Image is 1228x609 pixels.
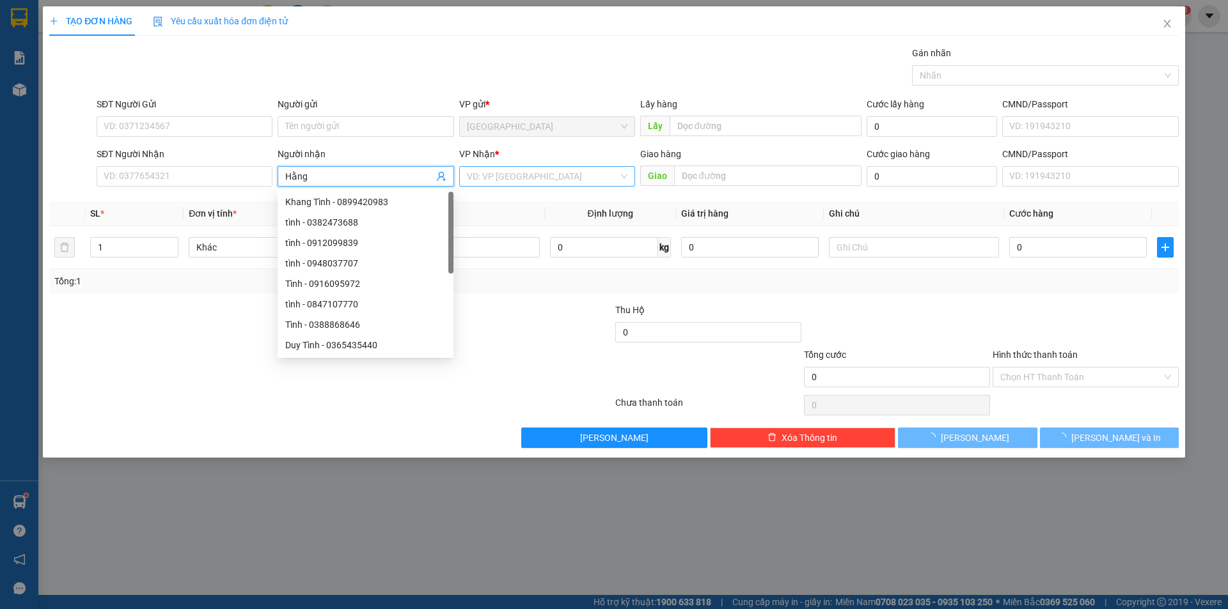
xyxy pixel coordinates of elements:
div: tình - 0948037707 [285,256,446,270]
span: loading [927,433,941,442]
span: SL [90,208,100,219]
label: Cước lấy hàng [867,99,924,109]
div: VP gửi [459,97,635,111]
div: tình - 0948037707 [278,253,453,274]
span: TẠO ĐƠN HÀNG [49,16,132,26]
div: Tình - 0916095972 [285,277,446,291]
button: plus [1157,237,1174,258]
span: plus [49,17,58,26]
span: Giao hàng [640,149,681,159]
div: tình - 0912099839 [278,233,453,253]
div: Tình - 0916095972 [278,274,453,294]
input: 0 [681,237,819,258]
span: Đơn vị tính [189,208,237,219]
button: delete [54,237,75,258]
img: icon [153,17,163,27]
label: Gán nhãn [912,48,951,58]
input: Ghi Chú [829,237,999,258]
div: Duy Tình - 0365435440 [285,338,446,352]
span: delete [767,433,776,443]
button: deleteXóa Thông tin [710,428,896,448]
span: Định lượng [588,208,633,219]
span: [PERSON_NAME] [941,431,1009,445]
input: VD: Bàn, Ghế [369,237,539,258]
span: Xóa Thông tin [782,431,837,445]
div: tình - 0912099839 [285,236,446,250]
div: Tổng: 1 [54,274,474,288]
span: plus [1158,242,1173,252]
span: Tổng cước [804,350,846,360]
div: tình - 0382473688 [285,215,446,229]
div: CMND/Passport [1002,97,1178,111]
div: tình - 0382473688 [278,212,453,233]
div: SĐT Người Nhận [97,147,272,161]
span: [PERSON_NAME] và In [1071,431,1161,445]
input: Dọc đường [670,116,862,136]
span: Giá trị hàng [681,208,728,219]
input: Cước giao hàng [867,166,997,187]
span: kg [658,237,671,258]
span: [PERSON_NAME] [580,431,649,445]
div: Khang Tình - 0899420983 [285,195,446,209]
span: Giao [640,166,674,186]
input: Cước lấy hàng [867,116,997,137]
button: [PERSON_NAME] [898,428,1037,448]
span: loading [1057,433,1071,442]
div: SĐT Người Gửi [97,97,272,111]
button: [PERSON_NAME] [521,428,707,448]
div: Chưa thanh toán [614,396,803,418]
div: Khang Tình - 0899420983 [278,192,453,212]
button: [PERSON_NAME] và In [1040,428,1179,448]
th: Ghi chú [824,201,1004,226]
span: user-add [436,171,446,181]
div: tình - 0847107770 [278,294,453,314]
div: Tình - 0388868646 [285,318,446,332]
span: Thu Hộ [615,305,645,315]
div: Người nhận [278,147,453,161]
div: Duy Tình - 0365435440 [278,335,453,355]
button: Close [1149,6,1185,42]
input: Dọc đường [674,166,862,186]
label: Hình thức thanh toán [993,350,1078,360]
span: close [1162,19,1172,29]
div: CMND/Passport [1002,147,1178,161]
span: Đà Lạt [467,117,627,136]
span: Khác [196,238,351,257]
span: Yêu cầu xuất hóa đơn điện tử [153,16,288,26]
div: Người gửi [278,97,453,111]
div: Tình - 0388868646 [278,314,453,335]
div: tình - 0847107770 [285,297,446,311]
label: Cước giao hàng [867,149,930,159]
span: VP Nhận [459,149,495,159]
span: Lấy hàng [640,99,677,109]
span: Cước hàng [1009,208,1053,219]
span: Lấy [640,116,670,136]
